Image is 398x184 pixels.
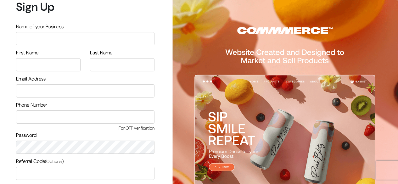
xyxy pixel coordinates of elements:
[90,49,112,57] label: Last Name
[16,131,36,139] label: Password
[16,49,38,57] label: First Name
[16,125,154,131] span: For OTP verification
[16,23,64,31] label: Name of your Business
[16,101,47,109] label: Phone Number
[16,158,64,165] label: Referral Code
[45,159,64,164] span: (Optional)
[16,75,46,83] label: Email Address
